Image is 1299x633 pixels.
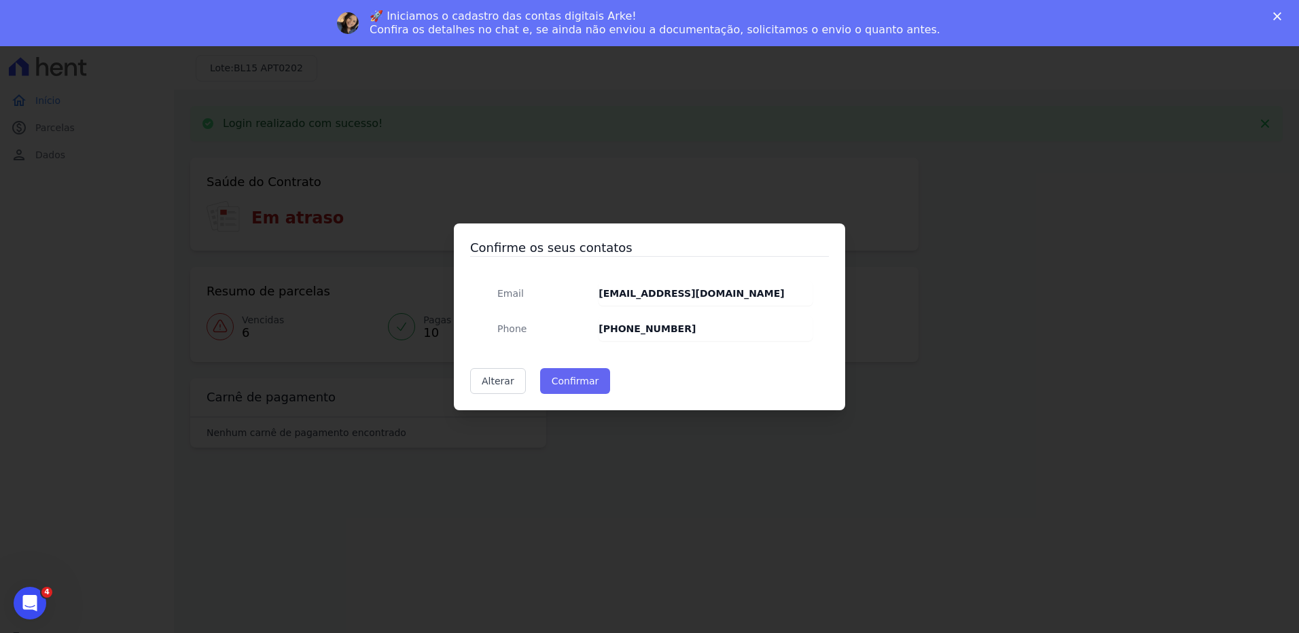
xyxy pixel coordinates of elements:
[599,288,784,299] strong: [EMAIL_ADDRESS][DOMAIN_NAME]
[497,323,527,334] span: translation missing: pt-BR.public.contracts.modal.confirmation.phone
[540,368,611,394] button: Confirmar
[41,587,52,598] span: 4
[14,587,46,619] iframe: Intercom live chat
[370,10,940,37] div: 🚀 Iniciamos o cadastro das contas digitais Arke! Confira os detalhes no chat e, se ainda não envi...
[470,368,526,394] a: Alterar
[470,240,829,256] h3: Confirme os seus contatos
[497,288,524,299] span: translation missing: pt-BR.public.contracts.modal.confirmation.email
[337,12,359,34] img: Profile image for Adriane
[599,323,696,334] strong: [PHONE_NUMBER]
[1273,12,1287,20] div: Fechar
